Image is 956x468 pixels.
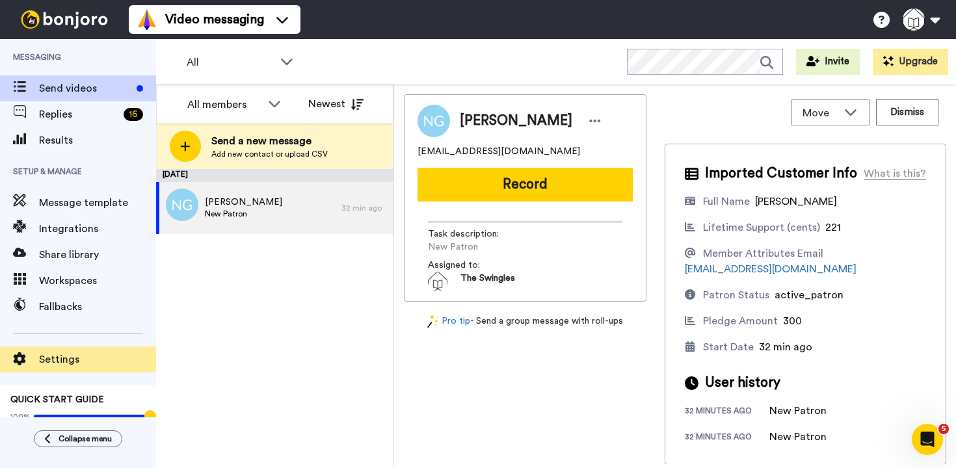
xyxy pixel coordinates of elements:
img: bj-logo-header-white.svg [16,10,113,29]
span: [PERSON_NAME] [205,196,282,209]
div: 16 [124,108,143,121]
div: Patron Status [703,287,769,303]
span: [EMAIL_ADDRESS][DOMAIN_NAME] [418,145,580,158]
span: 300 [783,316,802,326]
div: 32 minutes ago [685,432,769,445]
span: Fallbacks [39,299,156,315]
span: QUICK START GUIDE [10,395,104,404]
div: Full Name [703,194,750,209]
div: 32 minutes ago [685,406,769,419]
span: Message template [39,195,156,211]
img: vm-color.svg [137,9,157,30]
button: Collapse menu [34,430,122,447]
span: Assigned to: [428,259,519,272]
div: New Patron [769,403,834,419]
div: - Send a group message with roll-ups [404,315,646,328]
span: Workspaces [39,273,156,289]
span: New Patron [205,209,282,219]
img: ng.png [166,188,198,221]
button: Newest [299,91,373,117]
span: 100% [10,411,31,422]
span: Settings [39,352,156,367]
a: Pro tip [427,315,470,328]
a: [EMAIL_ADDRESS][DOMAIN_NAME] [685,264,856,274]
div: What is this? [864,166,926,181]
div: 32 min ago [341,203,387,213]
span: 221 [825,222,841,233]
span: Replies [39,107,118,122]
button: Record [418,168,633,201]
img: Image of Nate George [418,105,450,137]
span: Send videos [39,81,131,96]
div: Start Date [703,339,754,355]
div: Tooltip anchor [144,410,156,422]
span: Results [39,133,156,148]
div: All members [187,97,261,112]
span: 5 [938,424,949,434]
span: Send a new message [211,133,328,149]
button: Dismiss [876,99,938,125]
div: Member Attributes Email [703,246,823,261]
div: New Patron [769,429,834,445]
iframe: Intercom live chat [912,424,943,455]
img: 7c248064-c725-475a-9c11-5b9bae5ce908-1643385368.jpg [428,272,447,291]
span: Move [803,105,838,121]
span: Share library [39,247,156,263]
div: Pledge Amount [703,313,778,329]
img: magic-wand.svg [427,315,439,328]
span: All [187,55,274,70]
span: 32 min ago [759,342,812,352]
span: The Swingles [460,272,515,291]
span: Add new contact or upload CSV [211,149,328,159]
span: [PERSON_NAME] [755,196,837,207]
span: Task description : [428,227,519,240]
span: active_patron [775,290,843,300]
div: [DATE] [156,169,393,182]
button: Invite [796,49,860,75]
span: Video messaging [165,10,264,29]
span: New Patron [428,240,551,253]
span: Imported Customer Info [705,164,857,183]
span: Collapse menu [59,434,112,444]
button: Upgrade [873,49,948,75]
span: Integrations [39,221,156,237]
span: User history [705,373,780,393]
div: Lifetime Support (cents) [703,220,820,235]
span: [PERSON_NAME] [460,111,572,131]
